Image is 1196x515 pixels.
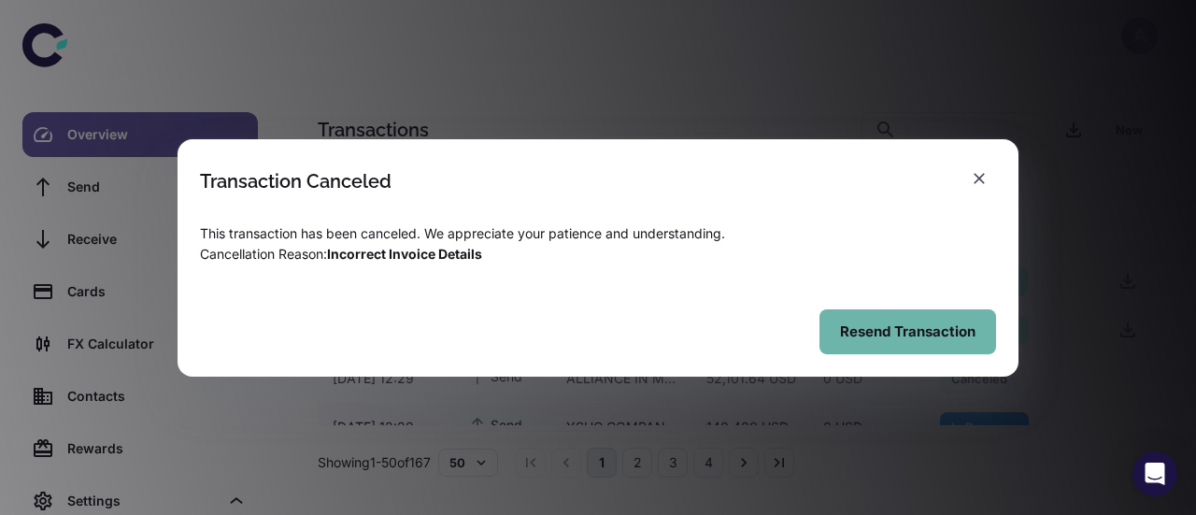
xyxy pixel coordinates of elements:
[200,244,996,265] p: Cancellation Reason :
[1132,451,1177,496] div: Open Intercom Messenger
[200,223,996,244] p: This transaction has been canceled. We appreciate your patience and understanding.
[819,309,996,354] button: Resend Transaction
[327,246,482,262] span: Incorrect Invoice Details
[200,170,392,193] div: Transaction Canceled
